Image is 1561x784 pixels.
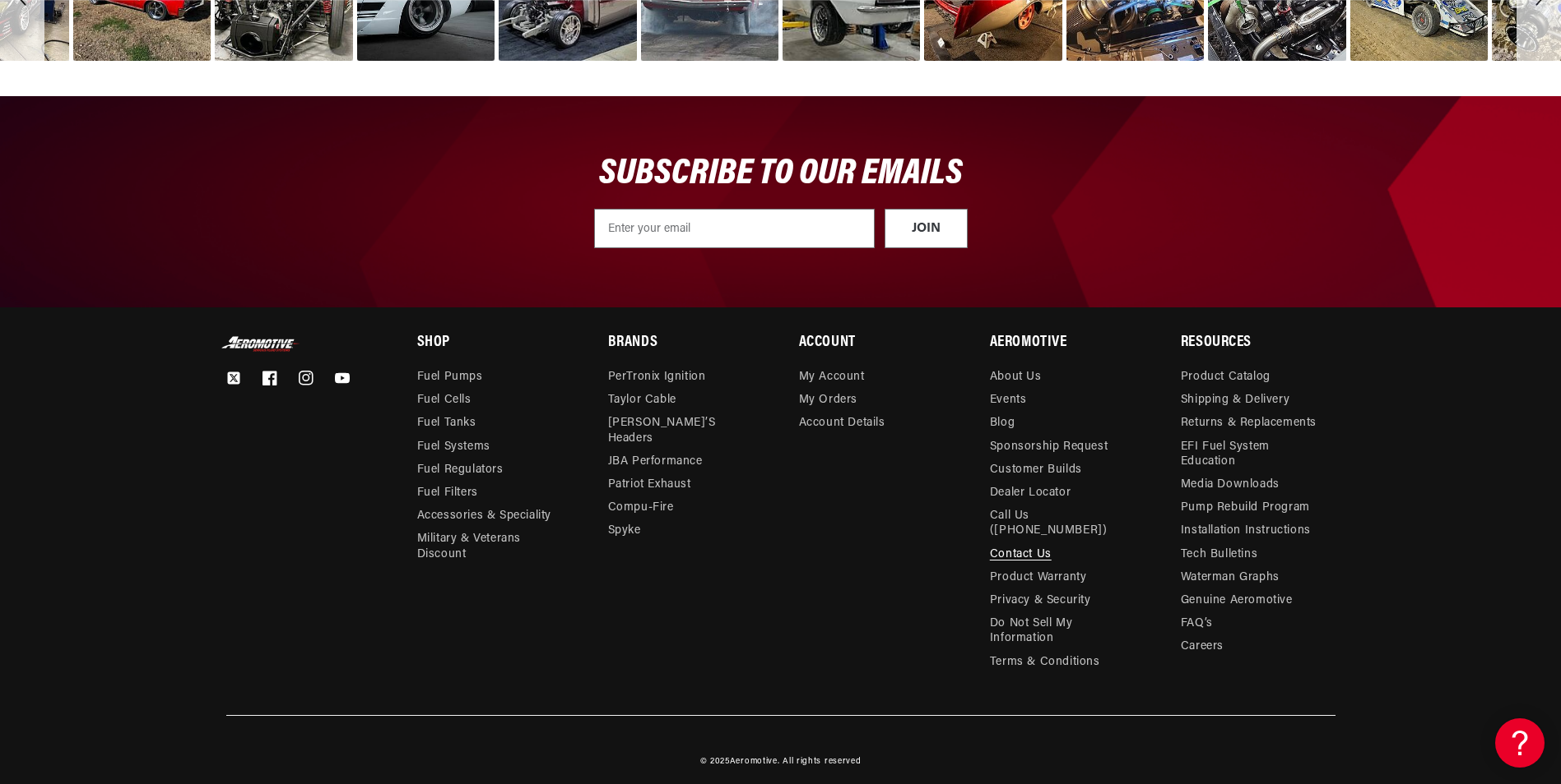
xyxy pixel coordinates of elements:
[990,651,1100,674] a: Terms & Conditions
[417,482,478,505] a: Fuel Filters
[990,482,1071,505] a: Dealer Locator
[799,412,885,435] a: Account Details
[783,757,861,766] small: All rights reserved
[417,436,490,459] a: Fuel Systems
[417,459,504,482] a: Fuel Regulators
[417,389,472,412] a: Fuel Cells
[990,370,1042,389] a: About Us
[990,543,1052,566] a: Contact Us
[599,155,963,192] span: SUBSCRIBE TO OUR EMAILS
[1181,519,1311,542] a: Installation Instructions
[417,505,551,528] a: Accessories & Speciality
[1181,635,1224,658] a: Careers
[1181,543,1257,566] a: Tech Bulletins
[990,566,1087,589] a: Product Warranty
[608,450,703,473] a: JBA Performance
[1181,389,1289,412] a: Shipping & Delivery
[799,389,857,412] a: My Orders
[608,496,674,519] a: Compu-Fire
[608,473,691,496] a: Patriot Exhaust
[1181,473,1280,496] a: Media Downloads
[608,370,706,389] a: PerTronix Ignition
[1181,496,1310,519] a: Pump Rebuild Program
[1181,566,1280,589] a: Waterman Graphs
[990,589,1091,612] a: Privacy & Security
[700,757,780,766] small: © 2025 .
[885,209,968,248] button: JOIN
[990,436,1108,459] a: Sponsorship Request
[1181,589,1293,612] a: Genuine Aeromotive
[608,412,750,450] a: [PERSON_NAME]’s Headers
[990,459,1082,482] a: Customer Builds
[990,612,1131,650] a: Do Not Sell My Information
[990,412,1015,435] a: Blog
[1181,412,1317,435] a: Returns & Replacements
[1181,370,1271,389] a: Product Catalog
[608,389,676,412] a: Taylor Cable
[799,370,865,389] a: My Account
[594,209,875,248] input: Enter your email
[1181,612,1213,635] a: FAQ’s
[730,757,778,766] a: Aeromotive
[608,519,641,542] a: Spyke
[417,412,476,435] a: Fuel Tanks
[990,389,1027,412] a: Events
[990,505,1131,542] a: Call Us ([PHONE_NUMBER])
[417,528,571,565] a: Military & Veterans Discount
[220,336,302,352] img: Aeromotive
[417,370,483,389] a: Fuel Pumps
[1181,436,1322,473] a: EFI Fuel System Education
